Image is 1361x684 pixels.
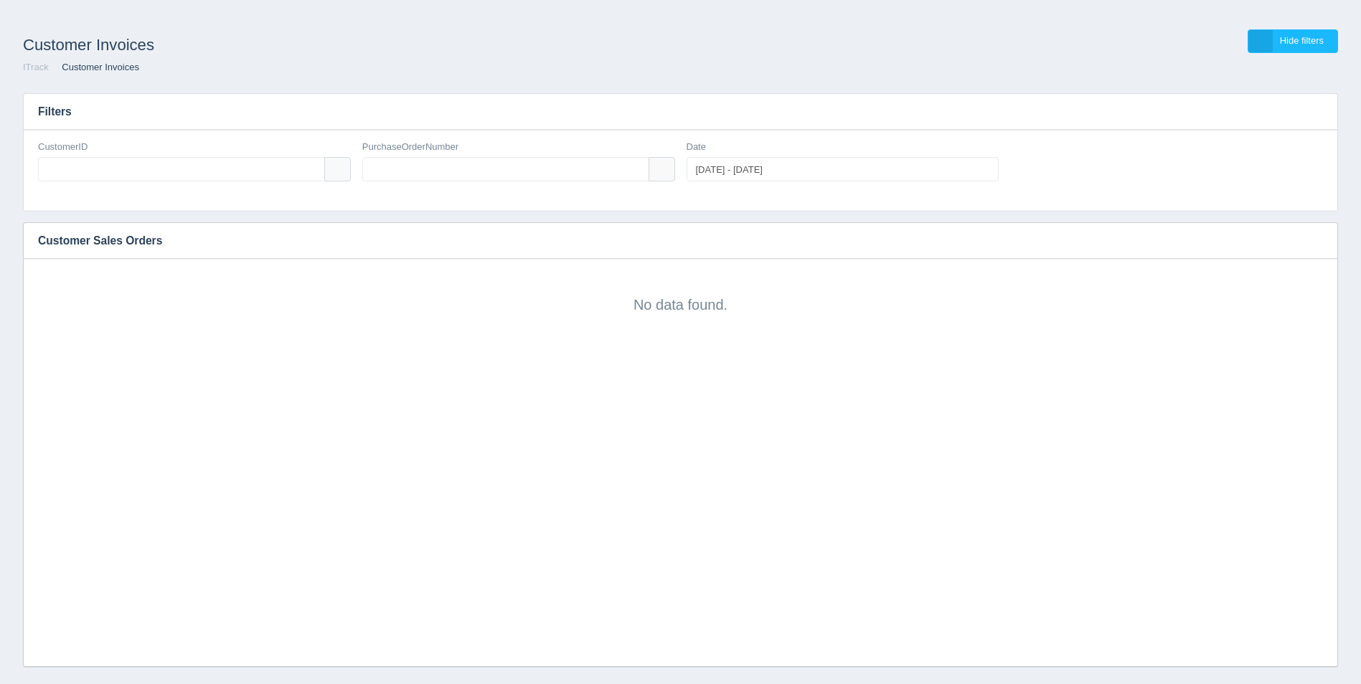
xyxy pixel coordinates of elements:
[1280,35,1324,46] span: Hide filters
[38,141,88,154] label: CustomerID
[23,62,49,72] a: ITrack
[23,29,681,61] h1: Customer Invoices
[1248,29,1338,53] a: Hide filters
[51,61,139,75] li: Customer Invoices
[24,223,1316,259] h3: Customer Sales Orders
[687,141,706,154] label: Date
[362,141,458,154] label: PurchaseOrderNumber
[24,94,1337,130] h3: Filters
[38,273,1323,315] div: No data found.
